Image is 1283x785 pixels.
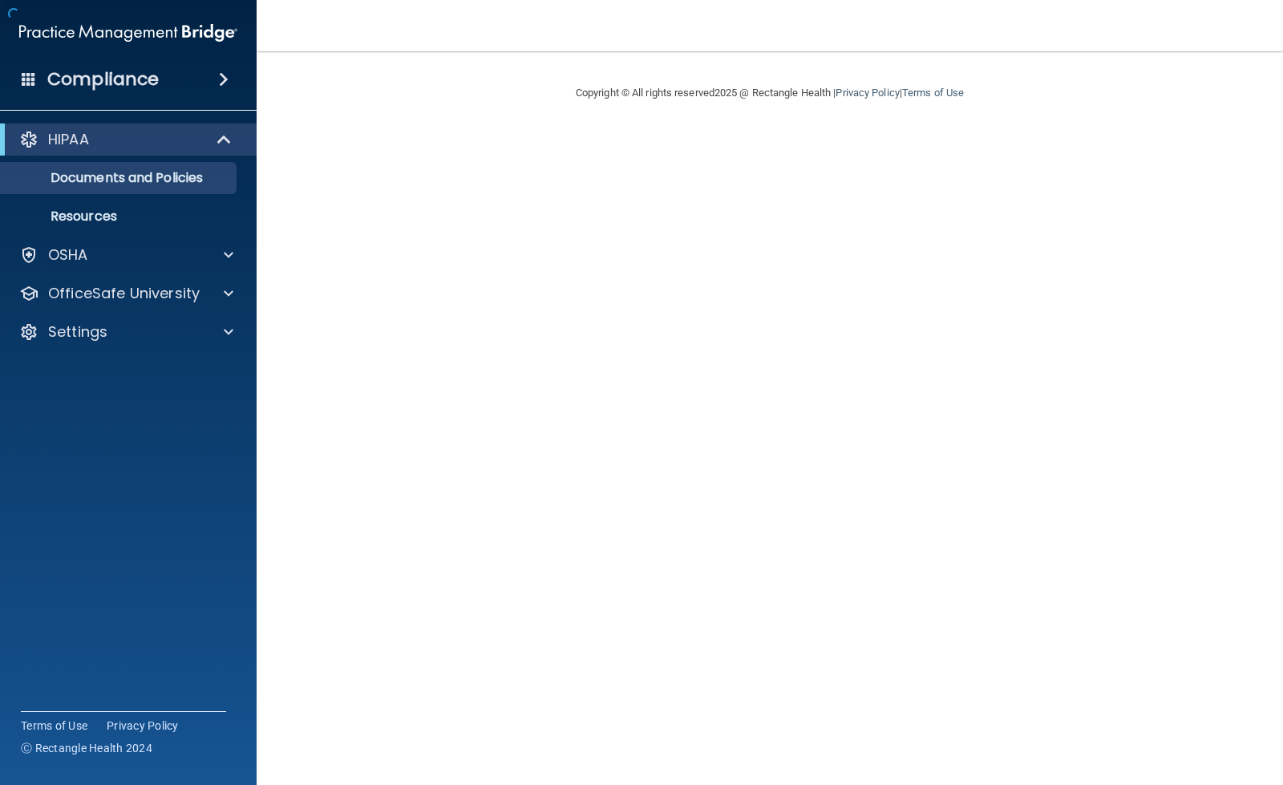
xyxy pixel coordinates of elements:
[902,87,964,99] a: Terms of Use
[107,718,179,734] a: Privacy Policy
[21,740,152,756] span: Ⓒ Rectangle Health 2024
[48,284,200,303] p: OfficeSafe University
[47,68,159,91] h4: Compliance
[19,130,233,149] a: HIPAA
[10,170,229,186] p: Documents and Policies
[19,245,233,265] a: OSHA
[48,245,88,265] p: OSHA
[48,130,89,149] p: HIPAA
[19,322,233,342] a: Settings
[836,87,899,99] a: Privacy Policy
[19,17,237,49] img: PMB logo
[21,718,87,734] a: Terms of Use
[10,208,229,225] p: Resources
[48,322,107,342] p: Settings
[477,67,1062,119] div: Copyright © All rights reserved 2025 @ Rectangle Health | |
[19,284,233,303] a: OfficeSafe University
